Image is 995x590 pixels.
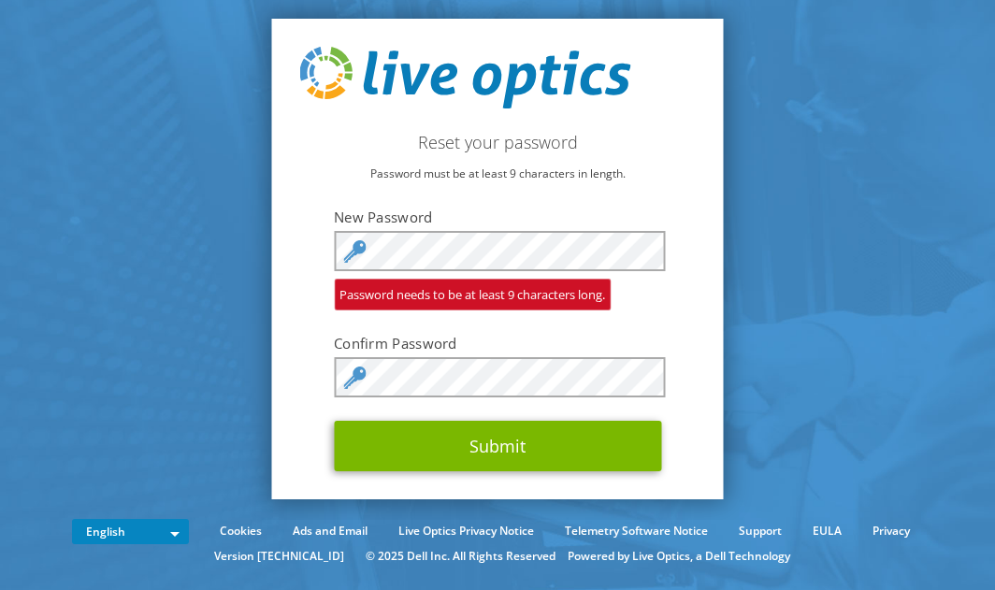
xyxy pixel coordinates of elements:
[300,164,696,184] p: Password must be at least 9 characters in length.
[206,521,276,541] a: Cookies
[384,521,548,541] a: Live Optics Privacy Notice
[356,546,565,567] li: © 2025 Dell Inc. All Rights Reserved
[799,521,856,541] a: EULA
[858,521,924,541] a: Privacy
[334,421,661,471] button: Submit
[334,279,611,310] span: Password needs to be at least 9 characters long.
[300,47,631,108] img: live_optics_svg.svg
[725,521,796,541] a: Support
[300,132,696,152] h2: Reset your password
[279,521,382,541] a: Ads and Email
[568,546,790,567] li: Powered by Live Optics, a Dell Technology
[334,334,661,353] label: Confirm Password
[334,208,661,226] label: New Password
[205,546,353,567] li: Version [TECHNICAL_ID]
[551,521,722,541] a: Telemetry Software Notice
